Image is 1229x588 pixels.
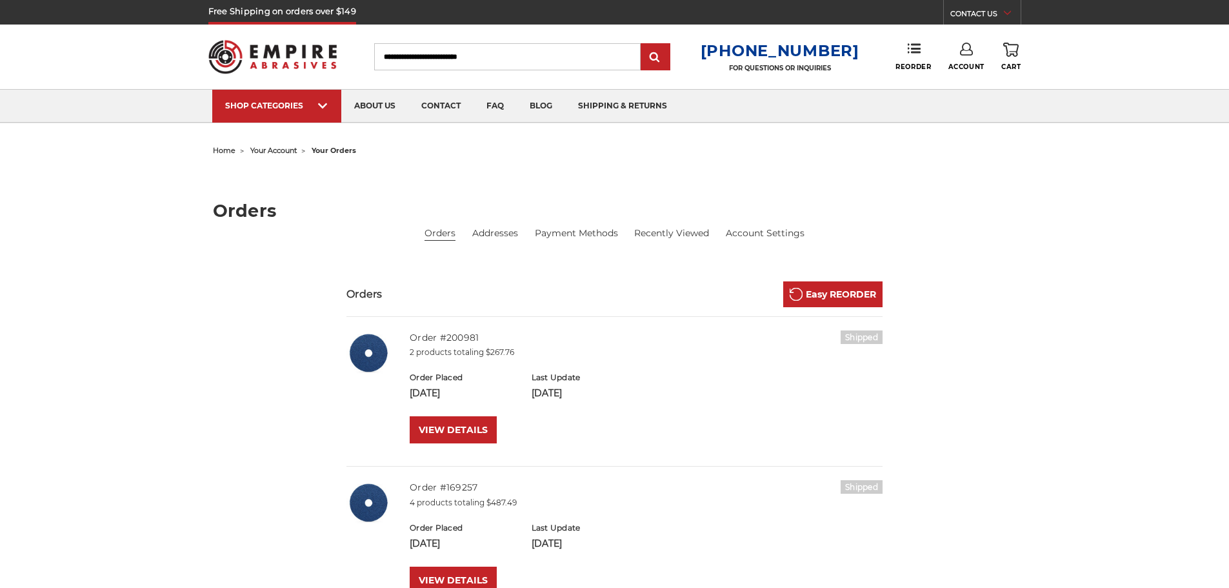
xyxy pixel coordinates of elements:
div: SHOP CATEGORIES [225,101,328,110]
a: Addresses [472,227,518,240]
span: [DATE] [410,387,440,399]
a: faq [474,90,517,123]
img: 5 inch zirc resin fiber disc [346,480,392,525]
img: 5 inch zirc resin fiber disc [346,330,392,376]
h6: Shipped [841,330,883,344]
a: Recently Viewed [634,227,709,240]
a: your account [250,146,297,155]
p: 4 products totaling $487.49 [410,497,883,509]
a: home [213,146,235,155]
a: contact [408,90,474,123]
h6: Shipped [841,480,883,494]
h6: Last Update [532,372,639,383]
a: [PHONE_NUMBER] [701,41,859,60]
h6: Order Placed [410,372,517,383]
p: FOR QUESTIONS OR INQUIRIES [701,64,859,72]
span: Reorder [895,63,931,71]
span: Cart [1001,63,1021,71]
h3: Orders [346,287,383,302]
a: Payment Methods [535,227,618,240]
a: Account Settings [726,227,804,240]
p: 2 products totaling $267.76 [410,347,883,358]
a: about us [341,90,408,123]
span: [DATE] [532,538,562,549]
span: your orders [312,146,356,155]
img: Empire Abrasives [208,32,337,82]
a: Cart [1001,43,1021,71]
a: VIEW DETAILS [410,416,497,443]
h1: Orders [213,202,1017,219]
a: Easy REORDER [783,281,883,307]
a: Order #169257 [410,482,477,493]
a: Reorder [895,43,931,70]
span: [DATE] [410,538,440,549]
input: Submit [643,45,668,70]
a: shipping & returns [565,90,680,123]
h6: Order Placed [410,522,517,534]
a: Order #200981 [410,332,479,343]
li: Orders [425,227,455,241]
span: Account [948,63,984,71]
h6: Last Update [532,522,639,534]
span: [DATE] [532,387,562,399]
a: CONTACT US [950,6,1021,25]
a: blog [517,90,565,123]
